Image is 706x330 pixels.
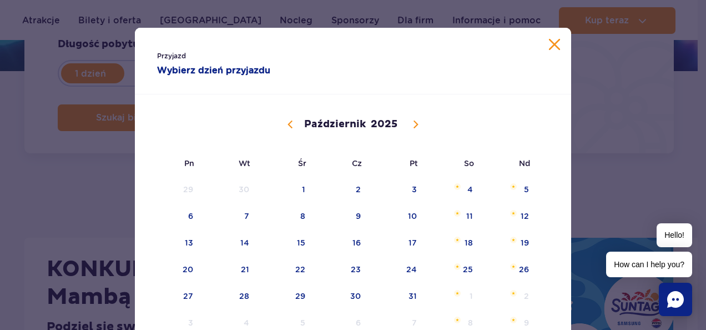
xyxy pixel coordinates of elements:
[202,203,258,229] span: Październik 7, 2025
[157,64,331,77] strong: Wybierz dzień przyjazdu
[370,283,426,309] span: Październik 31, 2025
[482,283,538,309] span: Listopad 2, 2025
[482,177,538,202] span: Październik 5, 2025
[202,151,258,176] span: Wt
[370,203,426,229] span: Październik 10, 2025
[549,39,560,50] button: Zamknij kalendarz
[202,177,258,202] span: Wrzesień 30, 2025
[157,51,331,62] span: Przyjazd
[146,203,202,229] span: Październik 6, 2025
[258,203,314,229] span: Październik 8, 2025
[258,283,314,309] span: Październik 29, 2025
[314,283,370,309] span: Październik 30, 2025
[426,257,482,282] span: Październik 25, 2025
[314,230,370,256] span: Październik 16, 2025
[426,151,482,176] span: So
[146,257,202,282] span: Październik 20, 2025
[606,252,692,277] span: How can I help you?
[370,177,426,202] span: Październik 3, 2025
[146,151,202,176] span: Pn
[426,203,482,229] span: Październik 11, 2025
[258,257,314,282] span: Październik 22, 2025
[482,257,538,282] span: Październik 26, 2025
[258,151,314,176] span: Śr
[314,203,370,229] span: Październik 9, 2025
[482,230,538,256] span: Październik 19, 2025
[370,257,426,282] span: Październik 24, 2025
[426,283,482,309] span: Listopad 1, 2025
[370,151,426,176] span: Pt
[258,230,314,256] span: Październik 15, 2025
[482,151,538,176] span: Nd
[426,230,482,256] span: Październik 18, 2025
[146,177,202,202] span: Wrzesień 29, 2025
[314,177,370,202] span: Październik 2, 2025
[657,223,692,247] span: Hello!
[146,283,202,309] span: Październik 27, 2025
[370,230,426,256] span: Październik 17, 2025
[258,177,314,202] span: Październik 1, 2025
[482,203,538,229] span: Październik 12, 2025
[314,151,370,176] span: Cz
[146,230,202,256] span: Październik 13, 2025
[314,257,370,282] span: Październik 23, 2025
[202,283,258,309] span: Październik 28, 2025
[659,283,692,316] div: Chat
[426,177,482,202] span: Październik 4, 2025
[202,257,258,282] span: Październik 21, 2025
[202,230,258,256] span: Październik 14, 2025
